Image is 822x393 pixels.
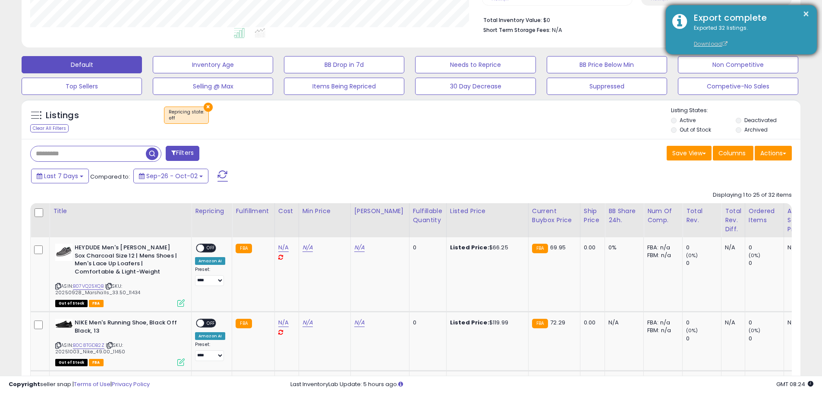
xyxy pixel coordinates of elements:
div: Fulfillment [236,207,271,216]
button: Non Competitive [678,56,798,73]
div: Listed Price [450,207,525,216]
div: 0 [686,319,721,327]
div: BB Share 24h. [608,207,640,225]
p: Listing States: [671,107,800,115]
div: Current Buybox Price [532,207,576,225]
small: (0%) [686,252,698,259]
button: BB Price Below Min [547,56,667,73]
div: 0.00 [584,244,598,252]
label: Out of Stock [680,126,711,133]
b: Short Term Storage Fees: [483,26,551,34]
a: N/A [302,318,313,327]
a: N/A [278,318,289,327]
img: 41xPJc0w2vL._SL40_.jpg [55,244,72,261]
div: ASIN: [55,319,185,365]
button: × [803,9,809,19]
a: Privacy Policy [112,380,150,388]
span: 69.95 [550,243,566,252]
button: × [204,103,213,112]
div: Cost [278,207,295,216]
button: Filters [166,146,199,161]
div: Min Price [302,207,347,216]
button: 30 Day Decrease [415,78,535,95]
div: Title [53,207,188,216]
b: Listed Price: [450,318,489,327]
label: Archived [744,126,768,133]
div: Amazon AI [195,332,225,340]
div: 0 [749,259,784,267]
span: OFF [204,245,218,252]
button: Needs to Reprice [415,56,535,73]
button: Inventory Age [153,56,273,73]
button: BB Drop in 7d [284,56,404,73]
div: FBA: n/a [647,319,676,327]
a: N/A [354,318,365,327]
div: Avg Selling Price [787,207,819,234]
span: FBA [89,300,104,307]
small: FBA [532,319,548,328]
div: 0 [749,319,784,327]
div: N/A [725,319,738,327]
div: Repricing [195,207,228,216]
div: ASIN: [55,244,185,306]
a: Download [694,40,728,47]
span: All listings that are currently out of stock and unavailable for purchase on Amazon [55,359,88,366]
div: Fulfillable Quantity [413,207,443,225]
span: Compared to: [90,173,130,181]
small: (0%) [749,252,761,259]
div: Displaying 1 to 25 of 32 items [713,191,792,199]
span: N/A [552,26,562,34]
div: Preset: [195,342,225,361]
span: Columns [718,149,746,157]
span: 2025-10-10 08:24 GMT [776,380,813,388]
small: (0%) [686,327,698,334]
div: 0 [686,335,721,343]
button: Top Sellers [22,78,142,95]
b: Total Inventory Value: [483,16,542,24]
div: Ordered Items [749,207,780,225]
div: Exported 32 listings. [687,24,810,48]
b: HEYDUDE Men's [PERSON_NAME] Sox Charcoal Size 12 | Mens Shoes | Men's Lace Up Loafers | Comfortab... [75,244,180,278]
div: [PERSON_NAME] [354,207,406,216]
a: Terms of Use [74,380,110,388]
button: Suppressed [547,78,667,95]
label: Active [680,116,696,124]
div: N/A [608,319,637,327]
small: FBA [532,244,548,253]
div: Num of Comp. [647,207,679,225]
div: FBM: n/a [647,327,676,334]
div: $66.25 [450,244,522,252]
div: N/A [787,319,816,327]
button: Competive-No Sales [678,78,798,95]
small: FBA [236,244,252,253]
div: 0% [608,244,637,252]
span: | SKU: 20250928_Marshalls_33.50_11434 [55,283,140,296]
a: B07VQ25XQB [73,283,104,290]
button: Last 7 Days [31,169,89,183]
span: FBA [89,359,104,366]
div: 0 [686,244,721,252]
li: $0 [483,14,785,25]
div: off [169,115,204,121]
div: FBA: n/a [647,244,676,252]
div: 0 [749,244,784,252]
span: | SKU: 20251003_Nike_49.00_11450 [55,342,125,355]
div: N/A [725,244,738,252]
div: Preset: [195,267,225,286]
small: (0%) [749,327,761,334]
div: Total Rev. [686,207,718,225]
a: B0C8TGDB2Z [73,342,104,349]
div: Total Rev. Diff. [725,207,741,234]
label: Deactivated [744,116,777,124]
div: 0 [413,244,440,252]
div: Export complete [687,12,810,24]
a: N/A [354,243,365,252]
h5: Listings [46,110,79,122]
button: Items Being Repriced [284,78,404,95]
img: 31jPBBZ2TuL._SL40_.jpg [55,319,72,330]
b: NIKE Men's Running Shoe, Black Off Black, 13 [75,319,180,337]
span: 72.29 [550,318,565,327]
div: Clear All Filters [30,124,69,132]
button: Columns [713,146,753,160]
div: Last InventoryLab Update: 5 hours ago. [290,380,813,389]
